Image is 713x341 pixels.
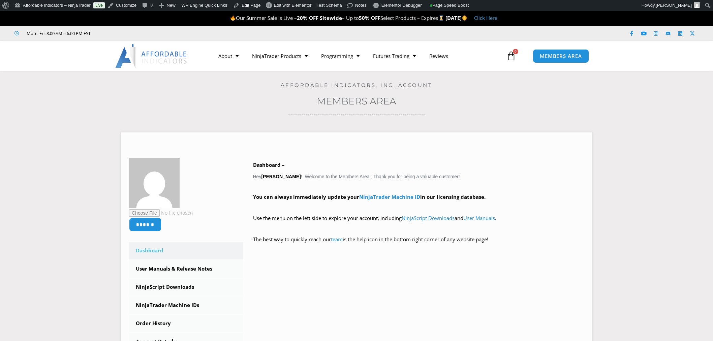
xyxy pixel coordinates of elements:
[320,14,342,21] strong: Sitewide
[366,48,423,64] a: Futures Trading
[129,242,243,259] a: Dashboard
[533,49,589,63] a: MEMBERS AREA
[25,29,91,37] span: Mon - Fri: 8:00 AM – 6:00 PM EST
[297,14,318,21] strong: 20% OFF
[274,3,312,8] span: Edit with Elementor
[129,260,243,278] a: User Manuals & Release Notes
[212,48,245,64] a: About
[496,46,526,66] a: 0
[261,174,301,179] strong: [PERSON_NAME]
[129,158,180,208] img: f001ef26cfeba832032fa05eb7a51d5e134d8c0795fe1447f1a4c4a3fd7a8bf6
[245,48,314,64] a: NinjaTrader Products
[115,44,188,68] img: LogoAI | Affordable Indicators – NinjaTrader
[513,49,518,54] span: 0
[656,3,692,8] span: [PERSON_NAME]
[281,82,433,88] a: Affordable Indicators, Inc. Account
[317,95,396,107] a: Members Area
[230,14,445,21] span: Our Summer Sale is Live – – Up to Select Products – Expires
[129,278,243,296] a: NinjaScript Downloads
[253,193,486,200] strong: You can always immediately update your in our licensing database.
[212,48,505,64] nav: Menu
[253,235,584,254] p: The best way to quickly reach our is the help icon in the bottom right corner of any website page!
[100,30,201,37] iframe: Customer reviews powered by Trustpilot
[463,215,495,221] a: User Manuals
[230,15,236,21] img: 🔥
[445,14,467,21] strong: [DATE]
[253,160,584,254] div: Hey ! Welcome to the Members Area. Thank you for being a valuable customer!
[540,54,582,59] span: MEMBERS AREA
[359,14,380,21] strong: 50% OFF
[462,15,467,21] img: 🌞
[93,2,105,8] a: Live
[129,315,243,332] a: Order History
[423,48,455,64] a: Reviews
[253,161,285,168] b: Dashboard –
[359,193,420,200] a: NinjaTrader Machine ID
[314,48,366,64] a: Programming
[253,214,584,232] p: Use the menu on the left side to explore your account, including and .
[474,14,497,21] a: Click Here
[331,236,343,243] a: team
[439,15,444,21] img: ⌛
[402,215,455,221] a: NinjaScript Downloads
[129,297,243,314] a: NinjaTrader Machine IDs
